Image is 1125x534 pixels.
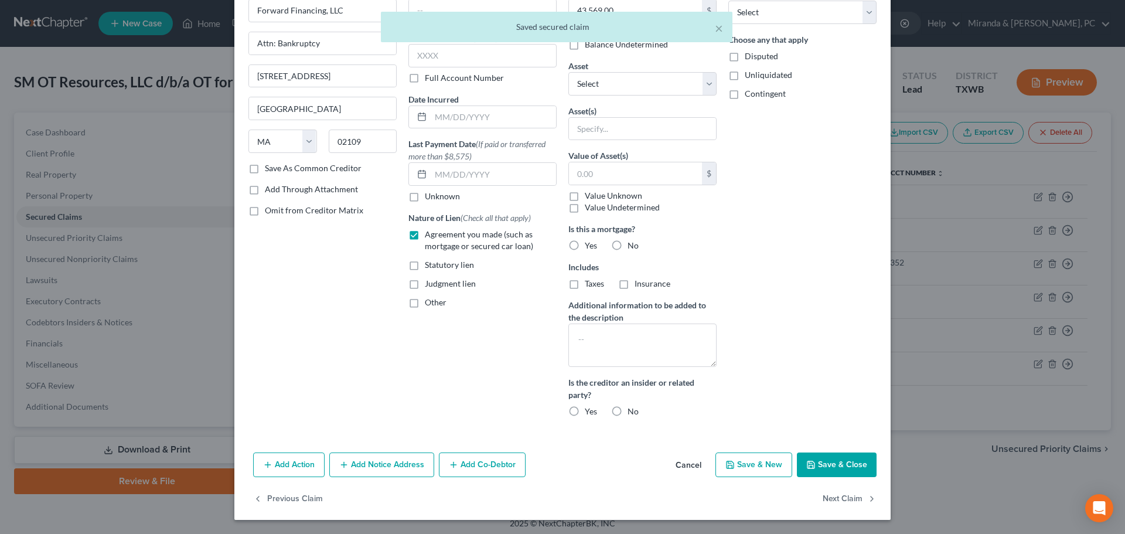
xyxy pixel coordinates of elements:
span: Statutory lien [425,260,474,270]
input: MM/DD/YYYY [431,163,556,185]
label: Is the creditor an insider or related party? [568,376,717,401]
span: Yes [585,406,597,416]
button: Add Action [253,453,325,477]
label: Value of Asset(s) [568,149,628,162]
span: Agreement you made (such as mortgage or secured car loan) [425,229,533,251]
span: Contingent [745,89,786,98]
label: Save As Common Creditor [265,162,362,174]
input: XXXX [408,44,557,67]
button: Save & Close [797,453,877,477]
button: Add Co-Debtor [439,453,526,477]
input: Enter zip... [329,130,397,153]
span: Insurance [635,278,670,288]
label: Additional information to be added to the description [568,299,717,324]
label: Value Unknown [585,190,642,202]
span: Other [425,297,446,307]
div: Saved secured claim [390,21,723,33]
span: Judgment lien [425,278,476,288]
label: Add Through Attachment [265,183,358,195]
span: (If paid or transferred more than $8,575) [408,139,546,161]
span: Taxes [585,278,604,288]
span: Asset [568,61,588,71]
label: Value Undetermined [585,202,660,213]
button: Previous Claim [253,487,323,511]
input: Specify... [569,118,716,140]
input: MM/DD/YYYY [431,106,556,128]
label: Nature of Lien [408,212,531,224]
label: Full Account Number [425,72,504,84]
span: Omit from Creditor Matrix [265,205,363,215]
label: Asset(s) [568,105,596,117]
label: Unknown [425,191,460,202]
button: Cancel [666,454,711,477]
label: Is this a mortgage? [568,223,717,235]
span: Unliquidated [745,70,792,80]
span: No [628,240,639,250]
input: 0.00 [569,162,702,185]
input: Enter city... [249,97,396,120]
div: Open Intercom Messenger [1085,494,1113,522]
label: Last Payment Date [408,138,557,162]
span: Disputed [745,51,778,61]
span: No [628,406,639,416]
button: Add Notice Address [329,453,434,477]
button: × [715,21,723,35]
input: Apt, Suite, etc... [249,65,396,87]
label: Includes [568,261,717,273]
span: (Check all that apply) [461,213,531,223]
div: $ [702,162,716,185]
button: Next Claim [823,487,877,511]
span: Yes [585,240,597,250]
label: Date Incurred [408,93,459,106]
button: Save & New [715,453,792,477]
